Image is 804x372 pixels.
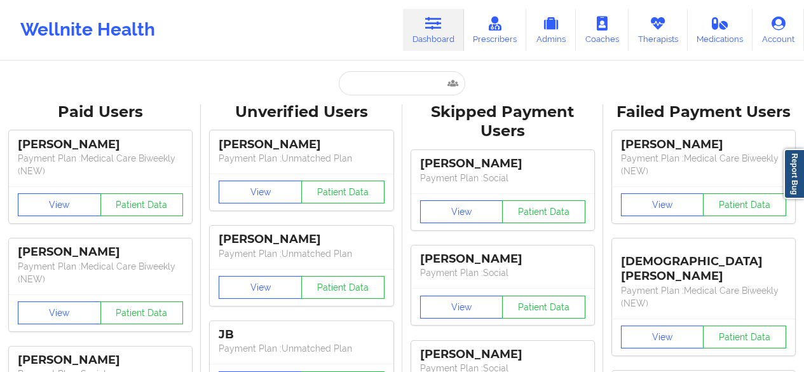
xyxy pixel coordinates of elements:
button: View [420,200,503,223]
div: [DEMOGRAPHIC_DATA][PERSON_NAME] [621,245,786,284]
button: Patient Data [502,200,585,223]
p: Payment Plan : Social [420,266,585,279]
a: Medications [688,9,753,51]
div: [PERSON_NAME] [420,347,585,362]
p: Payment Plan : Medical Care Biweekly (NEW) [621,152,786,177]
div: JB [219,327,384,342]
a: Account [753,9,804,51]
p: Payment Plan : Medical Care Biweekly (NEW) [621,284,786,310]
button: View [18,301,101,324]
a: Admins [526,9,576,51]
div: [PERSON_NAME] [18,245,183,259]
div: Paid Users [9,102,192,122]
div: [PERSON_NAME] [219,232,384,247]
button: View [420,296,503,319]
div: [PERSON_NAME] [219,137,384,152]
p: Payment Plan : Unmatched Plan [219,342,384,355]
div: [PERSON_NAME] [420,156,585,171]
div: [PERSON_NAME] [18,353,183,368]
button: Patient Data [100,301,184,324]
div: [PERSON_NAME] [420,252,585,266]
div: [PERSON_NAME] [621,137,786,152]
p: Payment Plan : Medical Care Biweekly (NEW) [18,260,183,286]
button: View [219,181,302,203]
button: Patient Data [100,193,184,216]
p: Payment Plan : Unmatched Plan [219,247,384,260]
button: Patient Data [502,296,585,319]
button: Patient Data [301,276,385,299]
div: Unverified Users [210,102,393,122]
div: Failed Payment Users [612,102,795,122]
button: Patient Data [301,181,385,203]
div: [PERSON_NAME] [18,137,183,152]
button: View [621,193,704,216]
p: Payment Plan : Medical Care Biweekly (NEW) [18,152,183,177]
button: View [621,326,704,348]
button: View [18,193,101,216]
p: Payment Plan : Social [420,172,585,184]
a: Coaches [576,9,629,51]
button: Patient Data [703,193,786,216]
button: Patient Data [703,326,786,348]
a: Prescribers [464,9,527,51]
a: Dashboard [403,9,464,51]
div: Skipped Payment Users [411,102,594,142]
a: Therapists [629,9,688,51]
a: Report Bug [784,149,804,199]
button: View [219,276,302,299]
p: Payment Plan : Unmatched Plan [219,152,384,165]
